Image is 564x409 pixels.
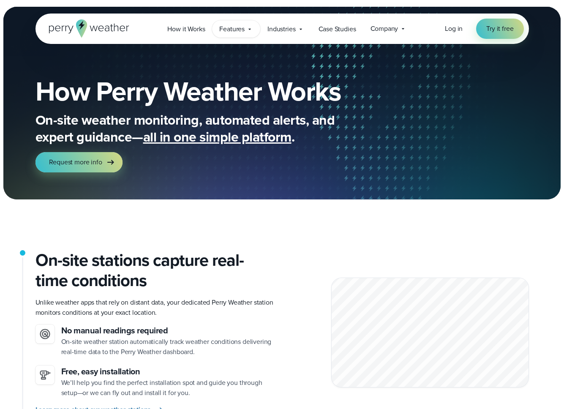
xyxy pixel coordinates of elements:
a: How it Works [160,20,212,38]
span: Request more info [49,157,102,167]
span: Industries [267,24,295,34]
p: On-site weather station automatically track weather conditions delivering real-time data to the P... [61,337,275,357]
a: Try it free [476,19,523,39]
span: Case Studies [319,24,356,34]
a: Log in [445,24,463,34]
span: all in one simple platform [143,127,292,147]
h2: On-site stations capture real-time conditions [35,250,275,291]
h1: How Perry Weather Works [35,78,402,105]
p: We’ll help you find the perfect installation spot and guide you through setup—or we can fly out a... [61,378,275,398]
a: Request more info [35,152,123,172]
p: Unlike weather apps that rely on distant data, your dedicated Perry Weather station monitors cond... [35,297,275,318]
h3: No manual readings required [61,324,275,337]
h3: Free, easy installation [61,365,275,378]
span: How it Works [167,24,205,34]
span: Company [371,24,398,34]
span: Try it free [486,24,513,34]
a: Case Studies [311,20,363,38]
span: Log in [445,24,463,33]
p: On-site weather monitoring, automated alerts, and expert guidance— . [35,112,373,145]
span: Features [219,24,245,34]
